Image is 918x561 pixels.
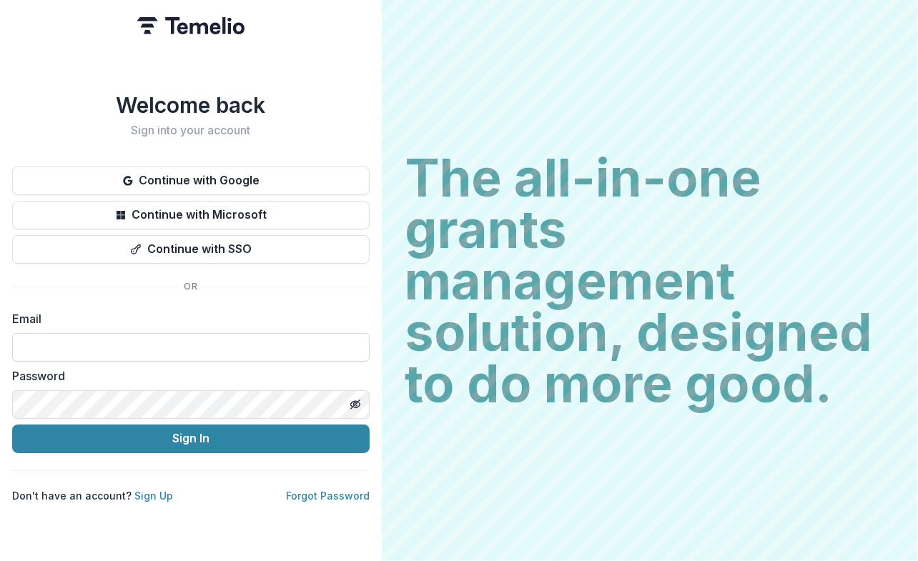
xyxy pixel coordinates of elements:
[12,367,361,384] label: Password
[12,425,370,453] button: Sign In
[12,201,370,229] button: Continue with Microsoft
[12,167,370,195] button: Continue with Google
[12,124,370,137] h2: Sign into your account
[344,393,367,416] button: Toggle password visibility
[12,310,361,327] label: Email
[134,490,173,502] a: Sign Up
[12,235,370,264] button: Continue with SSO
[137,17,245,34] img: Temelio
[12,92,370,118] h1: Welcome back
[12,488,173,503] p: Don't have an account?
[286,490,370,502] a: Forgot Password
